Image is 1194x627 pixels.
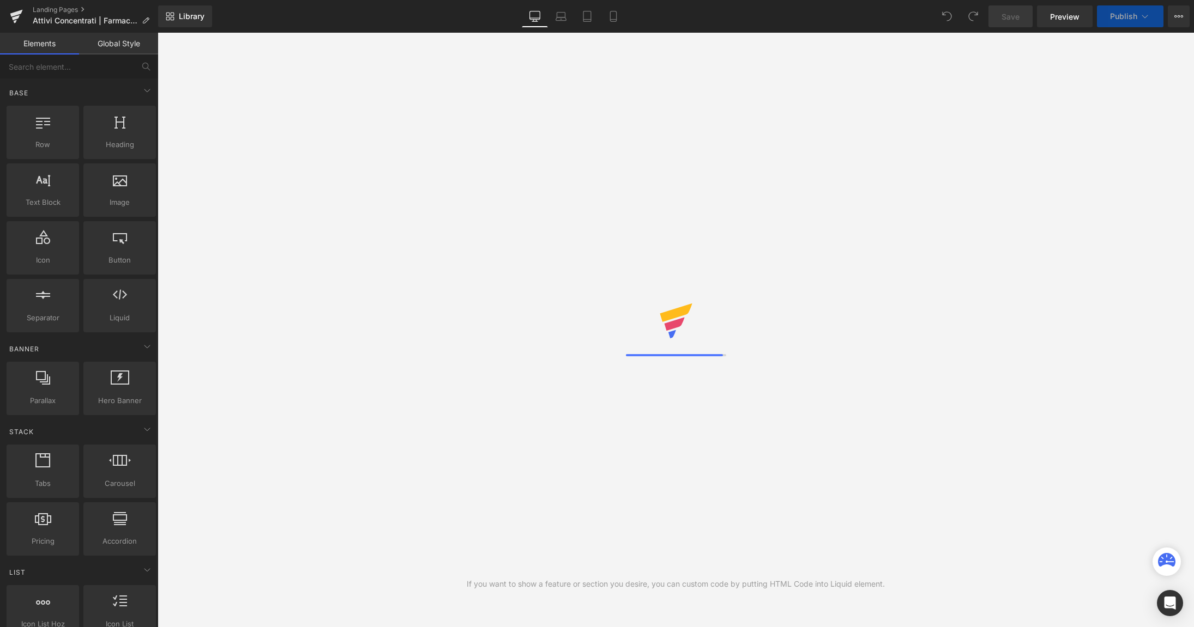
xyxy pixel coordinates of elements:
[1097,5,1163,27] button: Publish
[467,578,885,590] div: If you want to show a feature or section you desire, you can custom code by putting HTML Code int...
[10,197,76,208] span: Text Block
[8,567,27,577] span: List
[87,535,153,547] span: Accordion
[10,139,76,150] span: Row
[79,33,158,54] a: Global Style
[10,478,76,489] span: Tabs
[574,5,600,27] a: Tablet
[8,427,35,437] span: Stack
[10,254,76,266] span: Icon
[1110,12,1137,21] span: Publish
[1050,11,1080,22] span: Preview
[1037,5,1093,27] a: Preview
[158,5,212,27] a: New Library
[8,88,29,98] span: Base
[87,395,153,406] span: Hero Banner
[1168,5,1190,27] button: More
[87,478,153,489] span: Carousel
[600,5,626,27] a: Mobile
[522,5,548,27] a: Desktop
[179,11,204,21] span: Library
[10,312,76,324] span: Separator
[962,5,984,27] button: Redo
[8,344,40,354] span: Banner
[1157,590,1183,616] div: Open Intercom Messenger
[87,254,153,266] span: Button
[1002,11,1020,22] span: Save
[33,16,137,25] span: Attivi Concentrati | Farmacisti Preparatori
[548,5,574,27] a: Laptop
[10,395,76,406] span: Parallax
[87,312,153,324] span: Liquid
[10,535,76,547] span: Pricing
[87,197,153,208] span: Image
[87,139,153,150] span: Heading
[33,5,158,14] a: Landing Pages
[936,5,958,27] button: Undo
